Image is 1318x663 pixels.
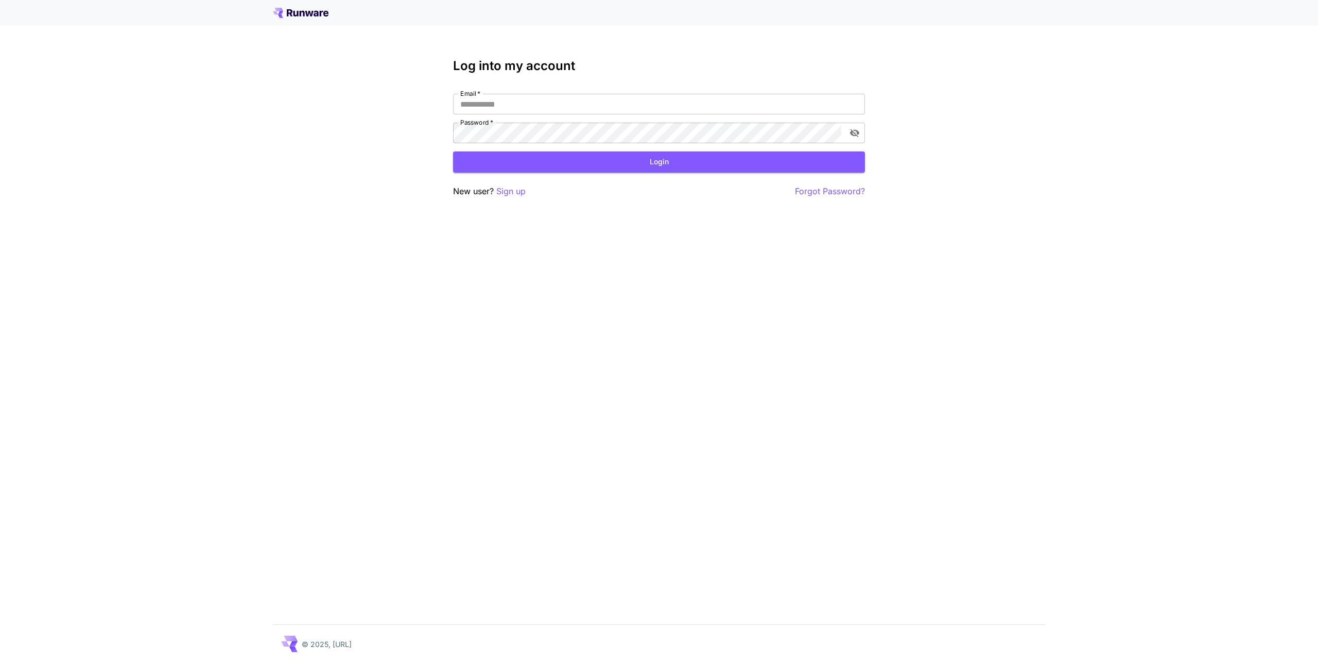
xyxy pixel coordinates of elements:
[453,185,526,198] p: New user?
[460,89,480,98] label: Email
[845,124,864,142] button: toggle password visibility
[453,151,865,173] button: Login
[302,639,352,650] p: © 2025, [URL]
[460,118,493,127] label: Password
[795,185,865,198] button: Forgot Password?
[496,185,526,198] button: Sign up
[453,59,865,73] h3: Log into my account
